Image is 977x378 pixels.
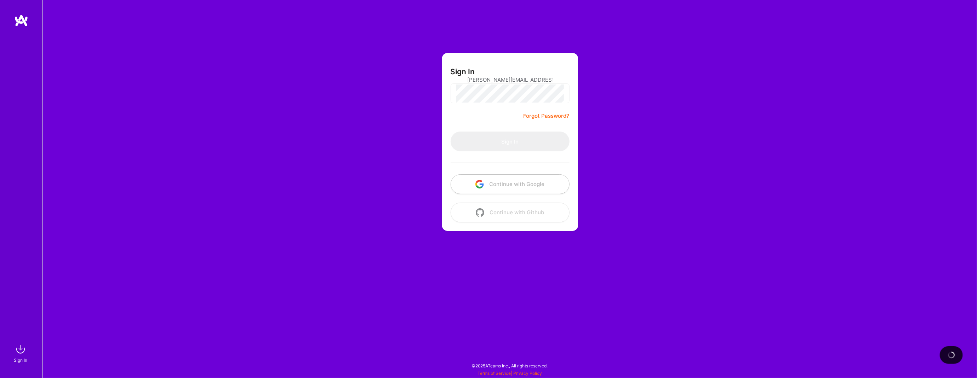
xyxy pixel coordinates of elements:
[478,371,511,376] a: Terms of Service
[513,371,542,376] a: Privacy Policy
[478,371,542,376] span: |
[476,208,484,217] img: icon
[947,350,956,360] img: loading
[13,342,28,356] img: sign in
[451,174,570,194] button: Continue with Google
[468,71,553,89] input: Email...
[14,356,27,364] div: Sign In
[42,357,977,374] div: © 2025 ATeams Inc., All rights reserved.
[15,342,28,364] a: sign inSign In
[451,132,570,151] button: Sign In
[451,203,570,222] button: Continue with Github
[475,180,484,188] img: icon
[14,14,28,27] img: logo
[524,112,570,120] a: Forgot Password?
[451,67,475,76] h3: Sign In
